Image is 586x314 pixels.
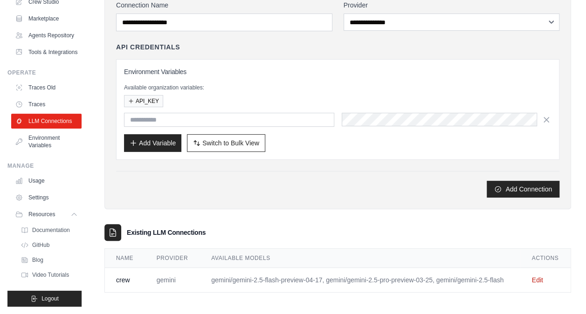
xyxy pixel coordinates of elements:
[344,0,560,10] label: Provider
[200,268,520,293] td: gemini/gemini-2.5-flash-preview-04-17, gemini/gemini-2.5-pro-preview-03-25, gemini/gemini-2.5-flash
[32,256,43,264] span: Blog
[32,271,69,279] span: Video Tutorials
[7,69,82,76] div: Operate
[127,228,206,237] h3: Existing LLM Connections
[116,0,332,10] label: Connection Name
[11,190,82,205] a: Settings
[124,134,181,152] button: Add Variable
[11,45,82,60] a: Tools & Integrations
[124,84,552,91] p: Available organization variables:
[32,241,49,249] span: GitHub
[145,268,200,293] td: gemini
[17,239,82,252] a: GitHub
[11,80,82,95] a: Traces Old
[11,28,82,43] a: Agents Repository
[17,224,82,237] a: Documentation
[11,130,82,153] a: Environment Variables
[145,249,200,268] th: Provider
[11,97,82,112] a: Traces
[41,295,59,302] span: Logout
[187,134,265,152] button: Switch to Bulk View
[17,268,82,281] a: Video Tutorials
[11,207,82,222] button: Resources
[28,211,55,218] span: Resources
[124,95,163,107] button: API_KEY
[116,42,180,52] h4: API Credentials
[11,11,82,26] a: Marketplace
[521,249,571,268] th: Actions
[105,249,145,268] th: Name
[11,173,82,188] a: Usage
[487,181,559,198] button: Add Connection
[124,67,552,76] h3: Environment Variables
[7,162,82,170] div: Manage
[200,249,520,268] th: Available Models
[539,269,586,314] iframe: Chat Widget
[7,291,82,307] button: Logout
[105,268,145,293] td: crew
[17,253,82,266] a: Blog
[11,114,82,129] a: LLM Connections
[532,276,543,284] a: Edit
[202,138,259,148] span: Switch to Bulk View
[32,226,70,234] span: Documentation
